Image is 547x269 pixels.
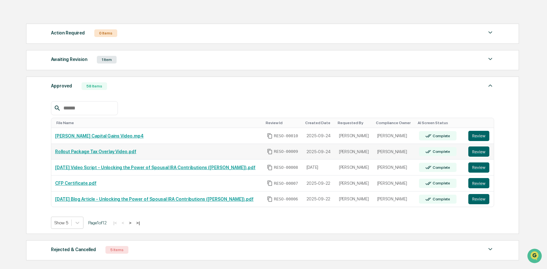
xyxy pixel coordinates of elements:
[468,131,489,141] button: Review
[267,180,273,186] span: Copy Id
[274,181,298,186] span: RESO-00007
[55,133,144,138] a: [PERSON_NAME] Capital Gains Video.mp4
[468,162,490,173] a: Review
[120,220,126,226] button: <
[127,220,133,226] button: >
[134,220,142,226] button: >|
[97,56,117,64] div: 1 Item
[305,121,333,125] div: Toggle SortBy
[55,197,254,202] a: [DATE] Blog Article - Unlocking the Power of Spousal IRA Contributions ([PERSON_NAME]).pdf
[274,197,298,202] span: RESO-00006
[431,181,450,185] div: Complete
[88,220,107,225] span: Page 1 of 12
[55,165,256,170] a: [DATE] Video Script - Unlocking the Power of Spousal IRA Contributions ([PERSON_NAME]).pdf
[431,134,450,138] div: Complete
[51,82,72,90] div: Approved
[267,133,273,139] span: Copy Id
[303,176,335,191] td: 2025-09-22
[468,178,490,188] a: Review
[335,160,373,176] td: [PERSON_NAME]
[335,176,373,191] td: [PERSON_NAME]
[22,49,104,55] div: Start new chat
[6,49,18,60] img: 1746055101610-c473b297-6a78-478c-a979-82029cc54cd1
[486,245,494,253] img: caret
[468,162,489,173] button: Review
[527,248,544,265] iframe: Open customer support
[486,29,494,36] img: caret
[51,55,87,64] div: Awaiting Revision
[6,13,116,24] p: How can we help?
[376,121,413,125] div: Toggle SortBy
[468,146,490,157] a: Review
[418,121,462,125] div: Toggle SortBy
[303,160,335,176] td: [DATE]
[82,82,107,90] div: 58 Items
[335,191,373,207] td: [PERSON_NAME]
[45,108,77,113] a: Powered byPylon
[373,144,415,160] td: [PERSON_NAME]
[108,51,116,58] button: Start new chat
[55,181,97,186] a: CFP Certificate.pdf
[51,245,96,254] div: Rejected & Cancelled
[112,220,119,226] button: |<
[468,194,490,204] a: Review
[274,133,298,138] span: RESO-00010
[486,55,494,63] img: caret
[22,55,81,60] div: We're available if you need us!
[486,82,494,89] img: caret
[468,178,489,188] button: Review
[94,29,117,37] div: 0 Items
[13,80,41,87] span: Preclearance
[266,121,300,125] div: Toggle SortBy
[303,144,335,160] td: 2025-09-24
[373,128,415,144] td: [PERSON_NAME]
[4,90,43,101] a: 🔎Data Lookup
[274,165,298,170] span: RESO-00008
[63,108,77,113] span: Pylon
[105,246,128,254] div: 5 Items
[335,144,373,160] td: [PERSON_NAME]
[46,81,51,86] div: 🗄️
[431,149,450,154] div: Complete
[13,93,40,99] span: Data Lookup
[56,121,261,125] div: Toggle SortBy
[6,93,11,98] div: 🔎
[267,149,273,154] span: Copy Id
[335,128,373,144] td: [PERSON_NAME]
[468,146,489,157] button: Review
[373,191,415,207] td: [PERSON_NAME]
[51,29,85,37] div: Action Required
[373,176,415,191] td: [PERSON_NAME]
[338,121,371,125] div: Toggle SortBy
[44,78,82,89] a: 🗄️Attestations
[431,197,450,201] div: Complete
[267,165,273,170] span: Copy Id
[431,165,450,170] div: Complete
[4,78,44,89] a: 🖐️Preclearance
[53,80,79,87] span: Attestations
[468,131,490,141] a: Review
[470,121,491,125] div: Toggle SortBy
[6,81,11,86] div: 🖐️
[55,149,136,154] a: Rollout Package Tax Overlay Video.pdf
[274,149,298,154] span: RESO-00009
[303,128,335,144] td: 2025-09-24
[267,196,273,202] span: Copy Id
[303,191,335,207] td: 2025-09-22
[373,160,415,176] td: [PERSON_NAME]
[468,194,489,204] button: Review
